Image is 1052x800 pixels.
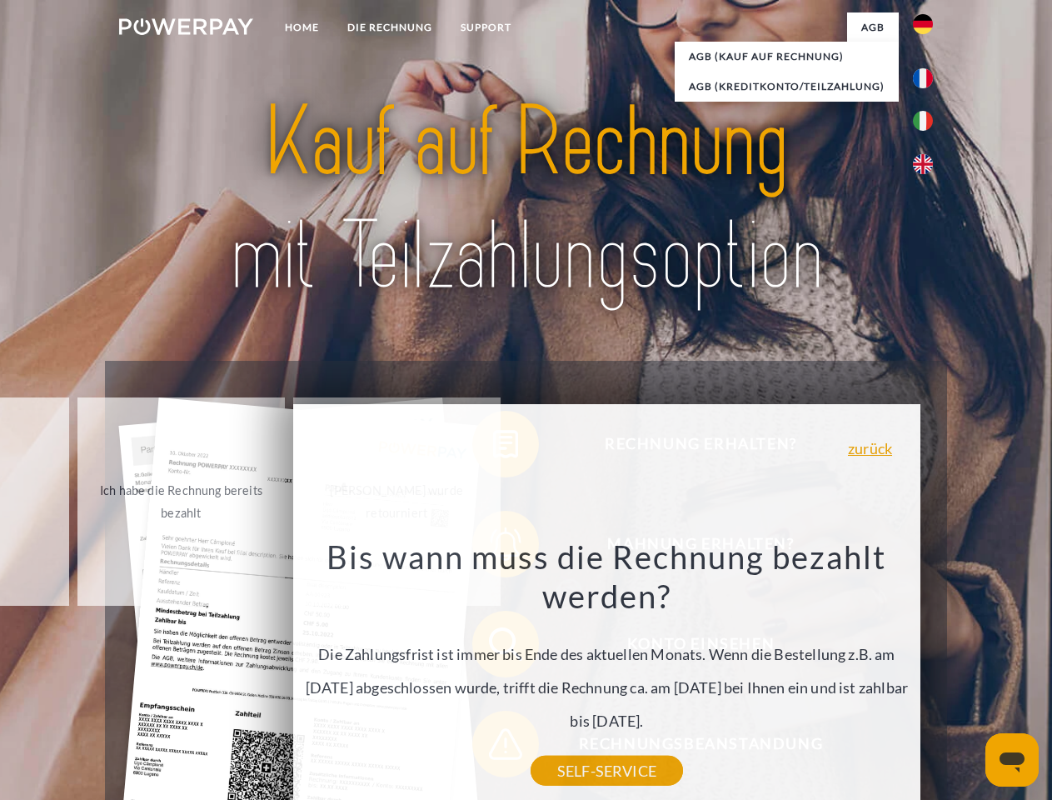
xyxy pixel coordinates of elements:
[913,111,933,131] img: it
[847,12,899,42] a: agb
[271,12,333,42] a: Home
[159,80,893,319] img: title-powerpay_de.svg
[446,12,526,42] a: SUPPORT
[848,441,892,456] a: zurück
[913,154,933,174] img: en
[303,537,911,771] div: Die Zahlungsfrist ist immer bis Ende des aktuellen Monats. Wenn die Bestellung z.B. am [DATE] abg...
[913,14,933,34] img: de
[119,18,253,35] img: logo-powerpay-white.svg
[87,479,275,524] div: Ich habe die Rechnung bereits bezahlt
[913,68,933,88] img: fr
[531,756,683,786] a: SELF-SERVICE
[675,42,899,72] a: AGB (Kauf auf Rechnung)
[985,733,1039,787] iframe: Schaltfläche zum Öffnen des Messaging-Fensters
[303,537,911,617] h3: Bis wann muss die Rechnung bezahlt werden?
[675,72,899,102] a: AGB (Kreditkonto/Teilzahlung)
[333,12,446,42] a: DIE RECHNUNG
